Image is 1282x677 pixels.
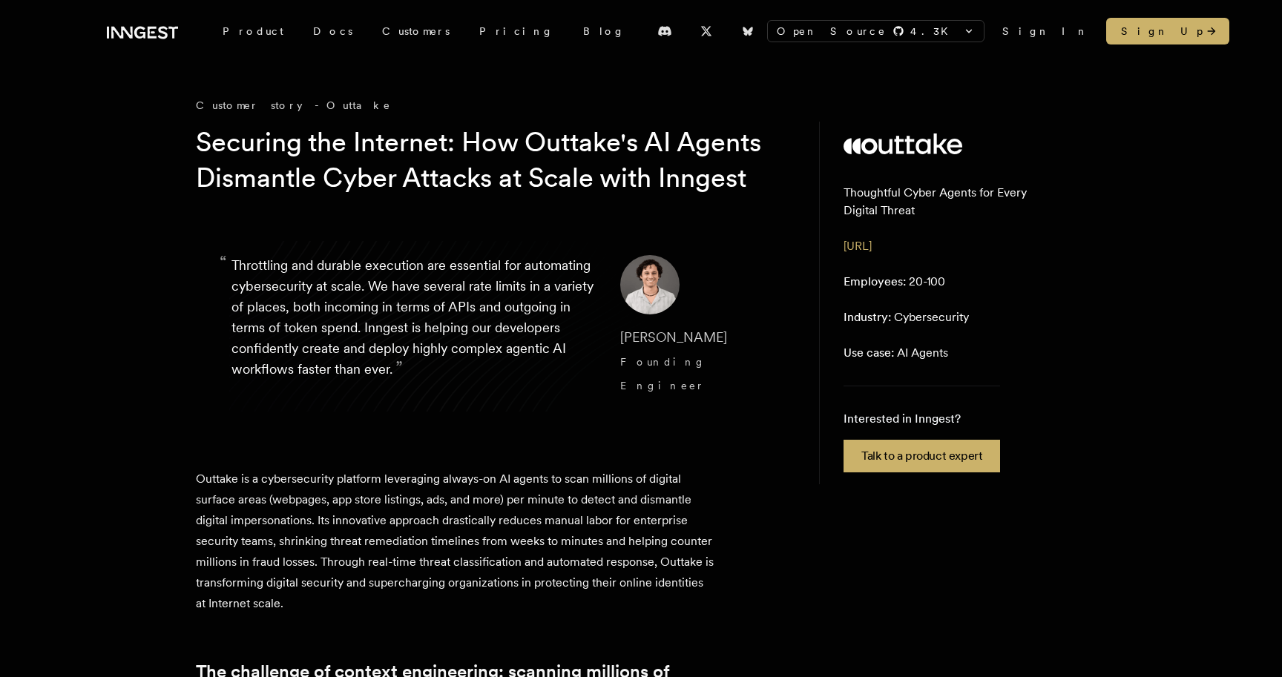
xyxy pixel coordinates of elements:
[844,410,1000,428] p: Interested in Inngest?
[732,19,764,43] a: Bluesky
[464,18,568,44] a: Pricing
[395,357,403,378] span: ”
[220,258,227,267] span: “
[844,274,906,288] span: Employees:
[844,133,962,154] img: Outtake's logo
[648,19,681,43] a: Discord
[620,356,706,392] span: Founding Engineer
[208,18,298,44] div: Product
[844,273,945,291] p: 20-100
[844,308,969,326] p: Cybersecurity
[844,239,872,253] a: [URL]
[844,184,1062,219] p: Thoughtful Cyber Agents for Every Digital Threat
[777,24,887,39] span: Open Source
[298,18,367,44] a: Docs
[844,440,1000,472] a: Talk to a product expert
[844,346,894,360] span: Use case:
[844,310,891,324] span: Industry:
[1002,24,1088,39] a: Sign In
[690,19,723,43] a: X
[568,18,640,44] a: Blog
[196,125,766,196] h1: Securing the Internet: How Outtake's AI Agents Dismantle Cyber Attacks at Scale with Inngest
[620,329,727,345] span: [PERSON_NAME]
[231,255,596,397] p: Throttling and durable execution are essential for automating cybersecurity at scale. We have sev...
[367,18,464,44] a: Customers
[196,469,715,614] p: Outtake is a cybersecurity platform leveraging always-on AI agents to scan millions of digital su...
[196,98,789,113] div: Customer story - Outtake
[910,24,957,39] span: 4.3 K
[844,344,948,362] p: AI Agents
[620,255,680,314] img: Image of Diego Escobedo
[1106,18,1229,44] a: Sign Up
